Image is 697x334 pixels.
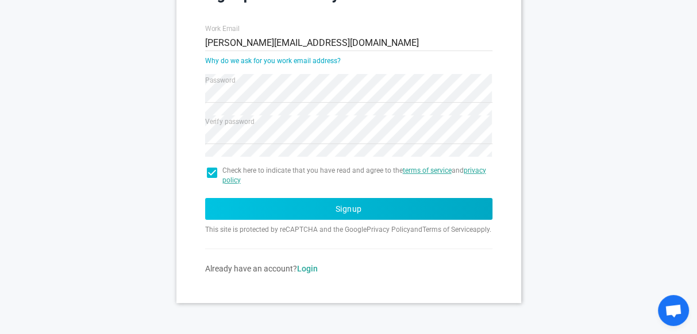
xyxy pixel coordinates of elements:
a: terms of service [403,166,452,174]
div: Open chat [658,295,689,326]
p: This site is protected by reCAPTCHA and the Google and apply. [205,224,492,235]
a: privacy policy [222,166,486,184]
div: Already have an account? [205,263,492,274]
a: Privacy Policy [367,226,410,234]
a: Why do we ask for you work email address? [205,57,341,65]
a: Login [297,264,318,273]
a: Terms of Service [422,226,473,234]
span: Check here to indicate that you have read and agree to the and [222,166,492,185]
button: Signup [205,198,492,220]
